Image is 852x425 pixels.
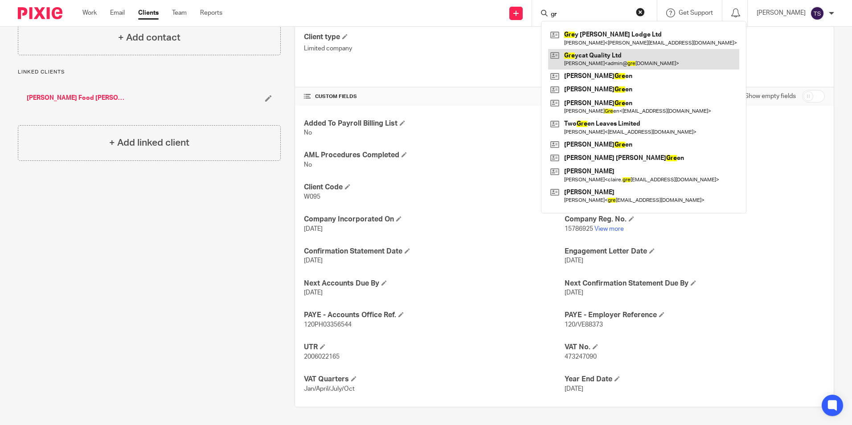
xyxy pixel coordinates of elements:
img: svg%3E [810,6,824,20]
label: Show empty fields [745,92,796,101]
p: Limited company [304,44,564,53]
h4: Company Incorporated On [304,215,564,224]
span: [DATE] [565,257,583,264]
h4: Year End Date [565,375,825,384]
h4: Client type [304,33,564,42]
span: [DATE] [565,386,583,392]
h4: VAT No. [565,343,825,352]
span: [DATE] [304,226,323,232]
a: [PERSON_NAME] Food [PERSON_NAME] Ltd [27,94,125,102]
h4: AML Procedures Completed [304,151,564,160]
span: W095 [304,194,320,200]
h4: PAYE - Employer Reference [565,311,825,320]
a: View more [594,226,624,232]
span: 2006022165 [304,354,340,360]
a: Team [172,8,187,17]
input: Search [550,11,630,19]
h4: Client Code [304,183,564,192]
h4: VAT Quarters [304,375,564,384]
h4: CUSTOM FIELDS [304,93,564,100]
h4: Company Reg. No. [565,215,825,224]
a: Clients [138,8,159,17]
p: Linked clients [18,69,281,76]
span: 15786925 [565,226,593,232]
h4: PAYE - Accounts Office Ref. [304,311,564,320]
a: Email [110,8,125,17]
a: Reports [200,8,222,17]
h4: + Add linked client [109,136,189,150]
span: Jan/April/July/Oct [304,386,355,392]
span: No [304,130,312,136]
span: [DATE] [565,290,583,296]
span: No [304,162,312,168]
h4: Next Accounts Due By [304,279,564,288]
a: Work [82,8,97,17]
span: [DATE] [304,257,323,264]
span: Get Support [679,10,713,16]
button: Clear [636,8,645,16]
h4: Engagement Letter Date [565,247,825,256]
span: 120/VE88373 [565,322,603,328]
h4: Next Confirmation Statement Due By [565,279,825,288]
h4: UTR [304,343,564,352]
p: [PERSON_NAME] [757,8,806,17]
h4: Added To Payroll Billing List [304,119,564,128]
span: [DATE] [304,290,323,296]
span: 473247090 [565,354,597,360]
h4: + Add contact [118,31,180,45]
span: 120PH03356544 [304,322,352,328]
h4: Confirmation Statement Date [304,247,564,256]
img: Pixie [18,7,62,19]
